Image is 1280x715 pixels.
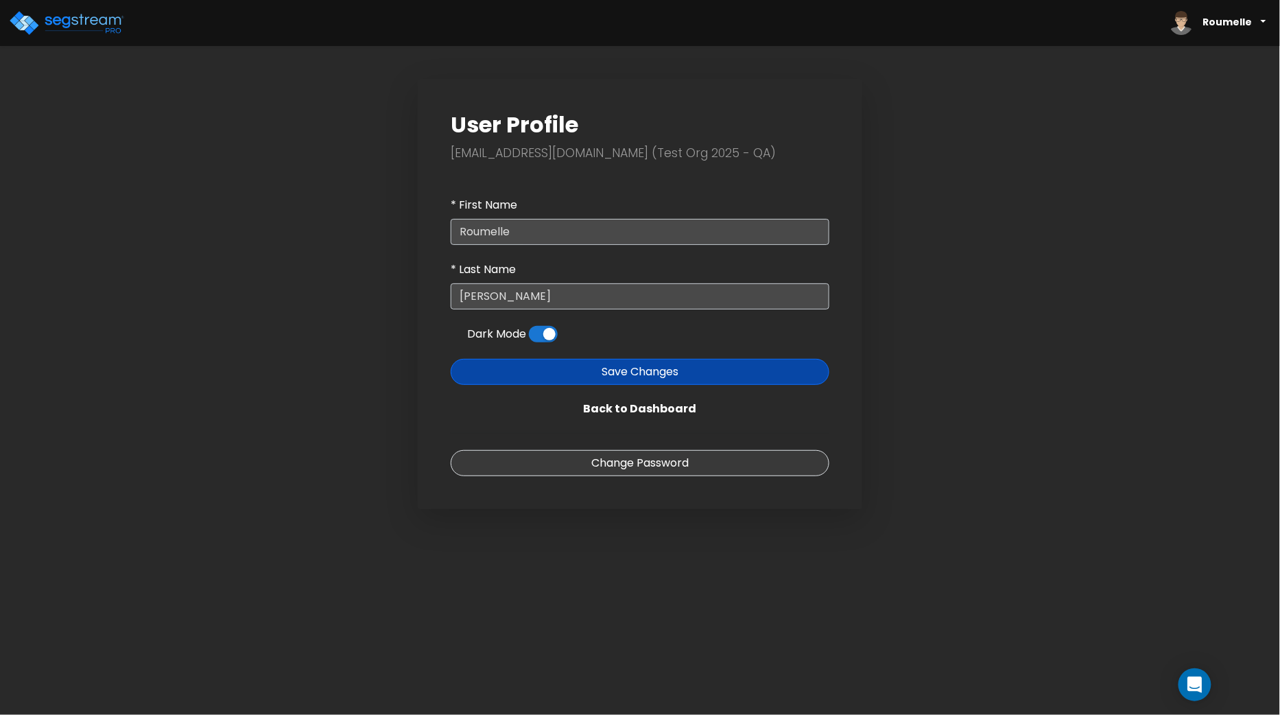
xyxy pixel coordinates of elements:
[451,197,517,213] label: * First Name
[1203,15,1253,29] b: Roumelle
[451,359,829,385] button: Save Changes
[1170,11,1194,35] img: avatar.png
[1178,668,1211,701] div: Open Intercom Messenger
[451,261,516,278] label: * Last Name
[8,10,125,37] img: logo_pro_r.png
[451,143,829,164] p: [EMAIL_ADDRESS][DOMAIN_NAME] (Test Org 2025 - QA)
[451,112,829,138] h2: User Profile
[451,396,829,422] a: Back to Dashboard
[467,326,526,342] label: Dark Mode
[529,326,558,342] label: Toggle Light Mode
[1164,5,1272,40] span: Roumelle
[451,450,829,476] a: Change Password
